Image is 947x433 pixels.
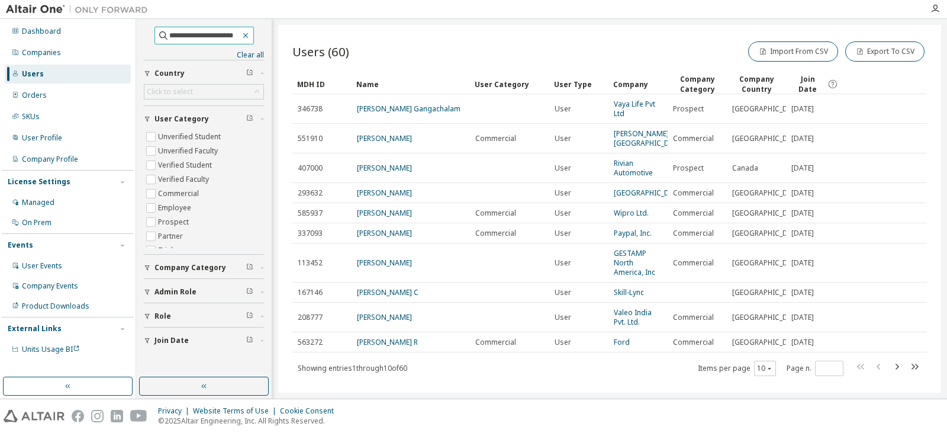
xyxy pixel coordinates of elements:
span: [GEOGRAPHIC_DATA] [732,134,803,143]
div: SKUs [22,112,40,121]
span: [DATE] [791,338,814,347]
a: Paypal, Inc. [614,228,652,238]
div: Click to select [144,85,263,99]
span: User [555,313,571,322]
div: Click to select [147,87,193,97]
div: Name [356,75,465,94]
span: Commercial [673,229,714,238]
img: Altair One [6,4,154,15]
span: User Category [154,114,209,124]
span: Admin Role [154,287,197,297]
a: [PERSON_NAME] [357,258,412,268]
span: Join Date [154,336,189,345]
div: Company Events [22,281,78,291]
span: Join Date [791,74,824,94]
span: Clear filter [246,69,253,78]
img: altair_logo.svg [4,410,65,422]
span: User [555,104,571,114]
span: Canada [732,163,758,173]
div: Product Downloads [22,302,89,311]
span: [DATE] [791,209,814,218]
button: Company Category [144,255,264,281]
span: Commercial [673,338,714,347]
span: User [555,338,571,347]
span: [GEOGRAPHIC_DATA] [732,313,803,322]
a: [PERSON_NAME] [357,188,412,198]
span: Commercial [475,134,516,143]
a: [PERSON_NAME] Gangachalam [357,104,460,114]
div: User Profile [22,133,62,143]
a: Clear all [144,50,264,60]
span: Prospect [673,104,704,114]
span: Clear filter [246,114,253,124]
span: Commercial [673,188,714,198]
label: Prospect [158,215,191,229]
div: Users [22,69,44,79]
span: [DATE] [791,134,814,143]
span: Commercial [673,258,714,268]
label: Verified Faculty [158,172,211,187]
button: Join Date [144,328,264,354]
span: Commercial [475,229,516,238]
span: 585937 [298,209,323,218]
span: [GEOGRAPHIC_DATA] [732,229,803,238]
div: On Prem [22,218,51,227]
div: Cookie Consent [280,406,341,416]
button: Admin Role [144,279,264,305]
label: Unverified Student [158,130,223,144]
label: Partner [158,229,185,243]
span: Clear filter [246,263,253,272]
button: Role [144,303,264,329]
a: [PERSON_NAME] [GEOGRAPHIC_DATA] [614,129,685,148]
div: Company Category [672,74,722,94]
a: [PERSON_NAME] C [357,287,418,297]
span: [DATE] [791,229,814,238]
a: GESTAMP North America, Inc [614,248,655,277]
span: [GEOGRAPHIC_DATA] [732,288,803,297]
span: Prospect [673,163,704,173]
button: Export To CSV [845,41,925,62]
span: User [555,188,571,198]
span: Role [154,312,171,321]
label: Trial [158,243,175,258]
img: instagram.svg [91,410,104,422]
span: Units Usage BI [22,344,80,354]
div: Privacy [158,406,193,416]
img: facebook.svg [72,410,84,422]
span: 293632 [298,188,323,198]
span: Items per page [698,361,776,376]
span: [DATE] [791,313,814,322]
div: User Type [554,75,604,94]
span: [DATE] [791,188,814,198]
a: [PERSON_NAME] [357,133,412,143]
svg: Date when the user was first added or directly signed up. If the user was deleted and later re-ad... [827,79,838,89]
a: Valeo India Pvt. Ltd. [614,307,652,327]
div: Website Terms of Use [193,406,280,416]
div: Orders [22,91,47,100]
span: 407000 [298,163,323,173]
a: [PERSON_NAME] R [357,337,418,347]
div: External Links [8,324,62,333]
span: Commercial [673,134,714,143]
span: User [555,229,571,238]
span: Commercial [673,209,714,218]
span: Commercial [475,209,516,218]
div: License Settings [8,177,70,187]
div: User Category [475,75,545,94]
div: MDH ID [297,75,347,94]
span: [DATE] [791,258,814,268]
span: 337093 [298,229,323,238]
span: [GEOGRAPHIC_DATA] [732,104,803,114]
span: [DATE] [791,288,814,297]
div: Dashboard [22,27,61,36]
span: 113452 [298,258,323,268]
span: Commercial [475,338,516,347]
span: [GEOGRAPHIC_DATA] [732,209,803,218]
span: [GEOGRAPHIC_DATA] [732,188,803,198]
span: Showing entries 1 through 10 of 60 [298,363,407,373]
a: Wipro Ltd. [614,208,649,218]
span: [DATE] [791,163,814,173]
span: User [555,258,571,268]
span: [GEOGRAPHIC_DATA] [732,338,803,347]
img: youtube.svg [130,410,147,422]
